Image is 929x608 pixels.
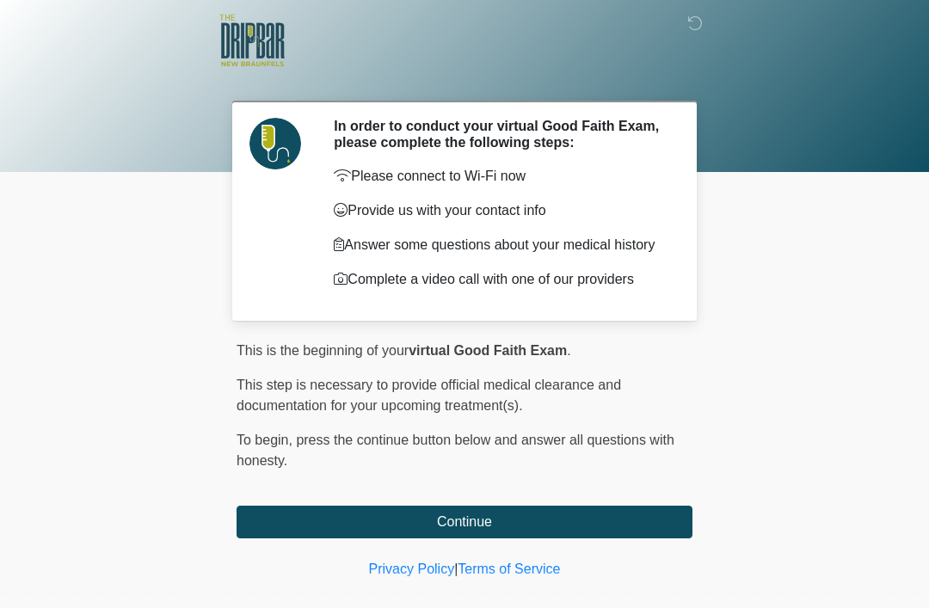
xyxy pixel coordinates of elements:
button: Continue [237,506,692,538]
span: This step is necessary to provide official medical clearance and documentation for your upcoming ... [237,378,621,413]
span: . [567,343,570,358]
a: Terms of Service [458,562,560,576]
a: Privacy Policy [369,562,455,576]
span: press the continue button below and answer all questions with honesty. [237,433,674,468]
span: This is the beginning of your [237,343,409,358]
span: To begin, [237,433,296,447]
strong: virtual Good Faith Exam [409,343,567,358]
p: Provide us with your contact info [334,200,667,221]
img: The DRIPBaR - New Braunfels Logo [219,13,285,69]
p: Please connect to Wi-Fi now [334,166,667,187]
p: Answer some questions about your medical history [334,235,667,255]
p: Complete a video call with one of our providers [334,269,667,290]
img: Agent Avatar [249,118,301,169]
a: | [454,562,458,576]
h2: In order to conduct your virtual Good Faith Exam, please complete the following steps: [334,118,667,150]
